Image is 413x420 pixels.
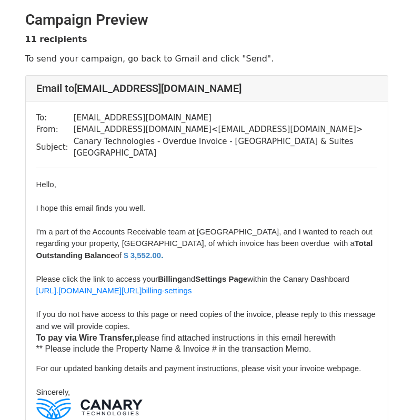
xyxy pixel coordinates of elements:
span: For our updated banking details and payment instructions, please visit your invoice webpage. [36,364,361,373]
td: To: [36,112,74,124]
span: Hello, [36,180,56,189]
td: Subject: [36,136,74,159]
span: I hope this email finds you well. [36,203,146,212]
span: Sincerely, [36,387,70,396]
a: [URL].[DOMAIN_NAME][URL]billing-settings [36,286,192,295]
span: please find attached instructions in this email herewith [36,333,336,342]
b: $ 3,552.00 [124,251,161,260]
b: Billing [158,274,182,283]
span: I'm a part of the Accounts Receivable team at [GEOGRAPHIC_DATA], and I wanted to reach out regard... [36,227,373,260]
td: [EMAIL_ADDRESS][DOMAIN_NAME] [74,112,377,124]
img: c29b55174a6d10e35b8ed12ea38c4a16ab5ad042.png [36,398,143,419]
span: Please click the link to access your and within the Canary Dashboard [36,274,349,283]
span: If you do not have access to this page or need copies of the invoice, please reply to this messag... [36,310,376,331]
b: Settings Page [195,274,247,283]
td: [EMAIL_ADDRESS][DOMAIN_NAME] < [EMAIL_ADDRESS][DOMAIN_NAME] > [74,124,377,136]
h4: Email to [EMAIL_ADDRESS][DOMAIN_NAME] [36,82,377,95]
span: . [161,251,163,260]
td: Canary Technologies - Overdue Invoice - [GEOGRAPHIC_DATA] & Suites [GEOGRAPHIC_DATA] [74,136,377,159]
b: Total Outstanding Balance [36,239,373,260]
p: To send your campaign, go back to Gmail and click "Send". [25,53,388,64]
span: ** Please include the Property Name & Invoice # in the transaction Memo. [36,344,311,353]
strong: To pay via Wire Transfer, [36,333,135,342]
td: From: [36,124,74,136]
strong: 11 recipients [25,34,87,44]
h2: Campaign Preview [25,11,388,29]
